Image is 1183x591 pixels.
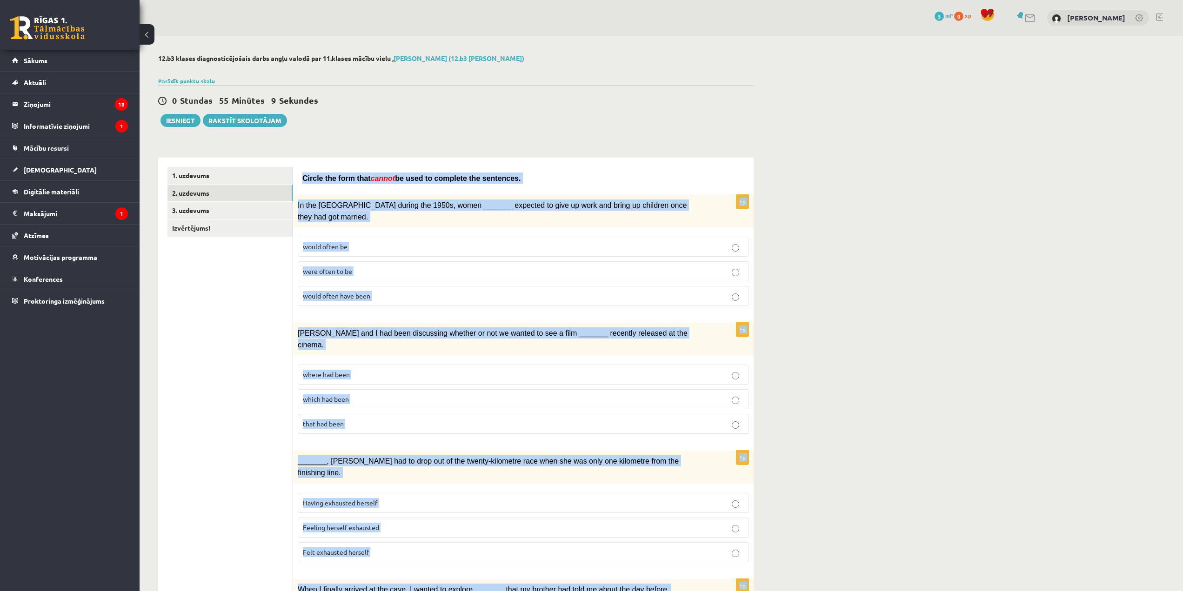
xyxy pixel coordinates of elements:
[732,372,739,379] input: where had been
[160,114,201,127] button: Iesniegt
[1067,13,1125,22] a: [PERSON_NAME]
[12,137,128,159] a: Mācību resursi
[371,174,395,182] span: cannot
[732,269,739,276] input: were often to be
[24,93,128,115] legend: Ziņojumi
[24,56,47,65] span: Sākums
[158,77,215,85] a: Parādīt punktu skalu
[732,397,739,404] input: which had been
[12,225,128,246] a: Atzīmes
[12,290,128,312] a: Proktoringa izmēģinājums
[1052,14,1061,23] img: Maksims Smirnovs
[303,370,350,379] span: where had been
[303,267,352,275] span: were often to be
[12,50,128,71] a: Sākums
[24,203,128,224] legend: Maksājumi
[12,181,128,202] a: Digitālie materiāli
[12,203,128,224] a: Maksājumi1
[219,95,228,106] span: 55
[736,322,749,337] p: 1p
[12,268,128,290] a: Konferences
[736,450,749,465] p: 1p
[303,498,377,507] span: Having exhausted herself
[279,95,318,106] span: Sekundes
[12,159,128,180] a: [DEMOGRAPHIC_DATA]
[303,548,369,556] span: Felt exhausted herself
[935,12,953,19] a: 3 mP
[303,395,349,403] span: which had been
[945,12,953,19] span: mP
[24,231,49,239] span: Atzīmes
[232,95,265,106] span: Minūtes
[736,194,749,209] p: 1p
[395,174,521,182] span: be used to complete the sentences.
[303,242,348,251] span: would often be
[172,95,177,106] span: 0
[303,292,370,300] span: would often have been
[935,12,944,21] span: 3
[271,95,276,106] span: 9
[24,253,97,261] span: Motivācijas programma
[298,329,688,348] span: [PERSON_NAME] and I had been discussing whether or not we wanted to see a film _______ recently r...
[298,201,687,220] span: In the [GEOGRAPHIC_DATA] during the 1950s, women _______ expected to give up work and bring up ch...
[167,202,293,219] a: 3. uzdevums
[167,185,293,202] a: 2. uzdevums
[10,16,85,40] a: Rīgas 1. Tālmācības vidusskola
[732,525,739,532] input: Feeling herself exhausted
[732,500,739,508] input: Having exhausted herself
[115,120,128,133] i: 1
[167,167,293,184] a: 1. uzdevums
[12,115,128,137] a: Informatīvie ziņojumi1
[12,93,128,115] a: Ziņojumi13
[12,72,128,93] a: Aktuāli
[158,54,754,62] h2: 12.b3 klases diagnosticējošais darbs angļu valodā par 11.klases mācību vielu ,
[115,207,128,220] i: 1
[24,144,69,152] span: Mācību resursi
[24,275,63,283] span: Konferences
[954,12,976,19] a: 0 xp
[732,550,739,557] input: Felt exhausted herself
[24,297,105,305] span: Proktoringa izmēģinājums
[12,246,128,268] a: Motivācijas programma
[24,115,128,137] legend: Informatīvie ziņojumi
[24,166,97,174] span: [DEMOGRAPHIC_DATA]
[302,174,371,182] span: Circle the form that
[965,12,971,19] span: xp
[167,219,293,237] a: Izvērtējums!
[732,293,739,301] input: would often have been
[24,78,46,86] span: Aktuāli
[732,421,739,429] input: that had been
[180,95,213,106] span: Stundas
[303,419,344,428] span: that had been
[24,187,79,196] span: Digitālie materiāli
[732,244,739,252] input: would often be
[394,54,524,62] a: [PERSON_NAME] (12.b3 [PERSON_NAME])
[298,457,679,476] span: _______, [PERSON_NAME] had to drop out of the twenty-kilometre race when she was only one kilomet...
[303,523,379,531] span: Feeling herself exhausted
[203,114,287,127] a: Rakstīt skolotājam
[115,98,128,111] i: 13
[954,12,963,21] span: 0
